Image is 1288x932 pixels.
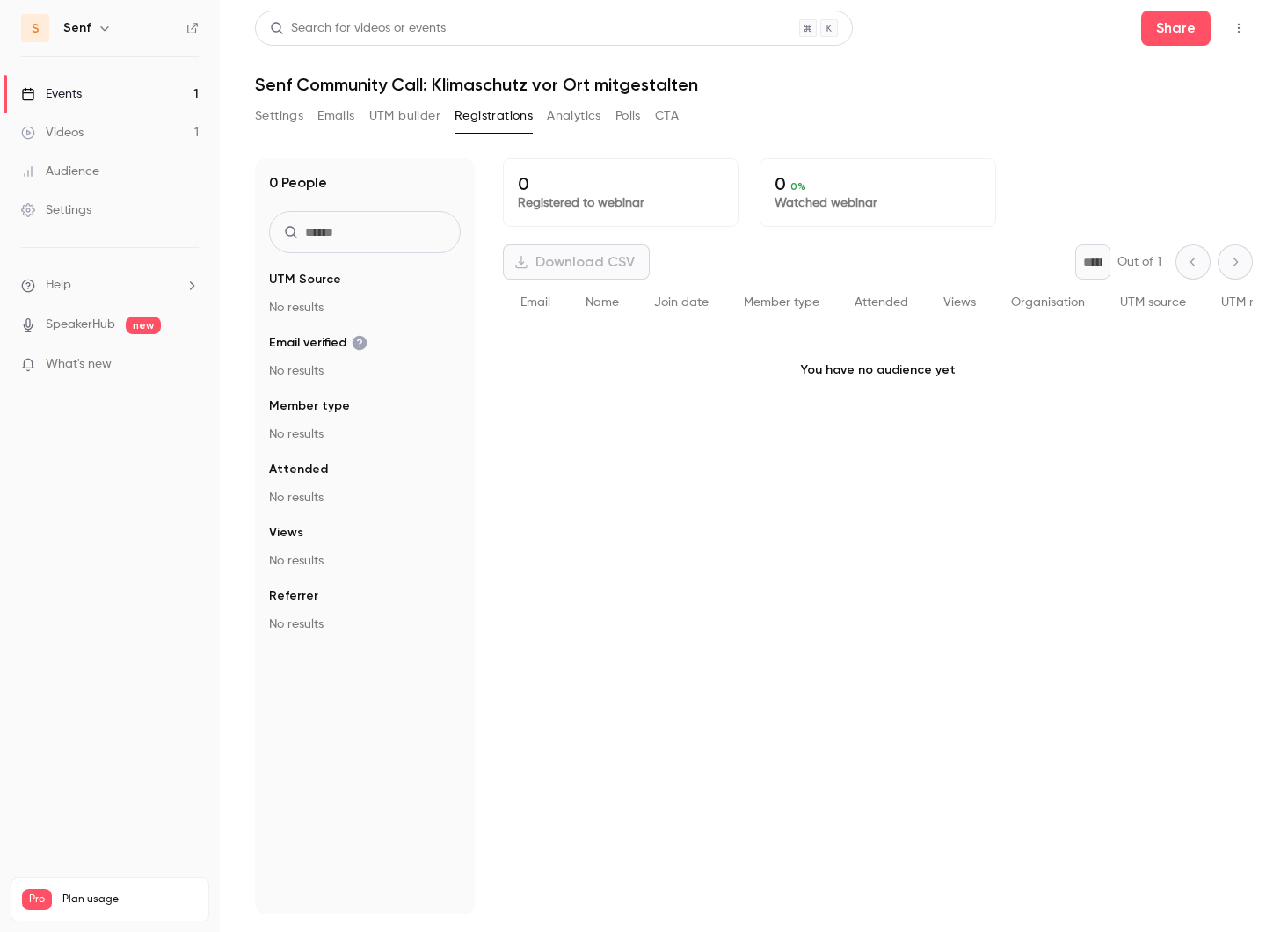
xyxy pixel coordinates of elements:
button: Settings [255,102,303,130]
iframe: Noticeable Trigger [178,357,199,373]
button: Share [1141,11,1211,46]
button: Analytics [547,102,601,130]
div: Audience [21,163,99,180]
span: S [32,19,40,38]
span: Member type [744,296,819,309]
span: Member type [269,397,350,415]
span: Help [46,276,71,295]
p: Watched webinar [775,194,980,212]
button: Emails [317,102,354,130]
span: Referrer [269,587,318,605]
p: 0 [518,173,724,194]
span: UTM source [1120,296,1186,309]
span: Join date [654,296,709,309]
div: Settings [21,201,91,219]
p: Out of 1 [1117,253,1161,271]
span: new [126,317,161,334]
li: help-dropdown-opener [21,276,199,295]
p: No results [269,299,461,317]
h1: Senf Community Call: Klimaschutz vor Ort mitgestalten [255,74,1253,95]
span: Views [269,524,303,542]
button: CTA [655,102,679,130]
span: UTM Source [269,271,341,288]
span: Email verified [269,334,367,352]
button: Polls [615,102,641,130]
span: Organisation [1011,296,1085,309]
p: Registered to webinar [518,194,724,212]
span: Name [586,296,619,309]
h6: Senf [63,19,91,37]
span: Pro [22,889,52,910]
p: No results [269,426,461,443]
span: Email [520,296,550,309]
span: What's new [46,355,112,374]
span: Attended [269,461,328,478]
span: Plan usage [62,892,198,907]
button: Registrations [455,102,533,130]
p: No results [269,552,461,570]
h1: 0 People [269,172,327,193]
p: No results [269,489,461,506]
div: Events [21,85,82,103]
span: Views [943,296,976,309]
div: Search for videos or events [270,19,446,38]
p: 0 [775,173,980,194]
span: 0 % [790,180,806,193]
a: SpeakerHub [46,316,115,334]
p: No results [269,362,461,380]
p: You have no audience yet [503,326,1253,414]
button: UTM builder [369,102,440,130]
div: Videos [21,124,84,142]
span: Attended [855,296,908,309]
section: facet-groups [269,271,461,633]
p: No results [269,615,461,633]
